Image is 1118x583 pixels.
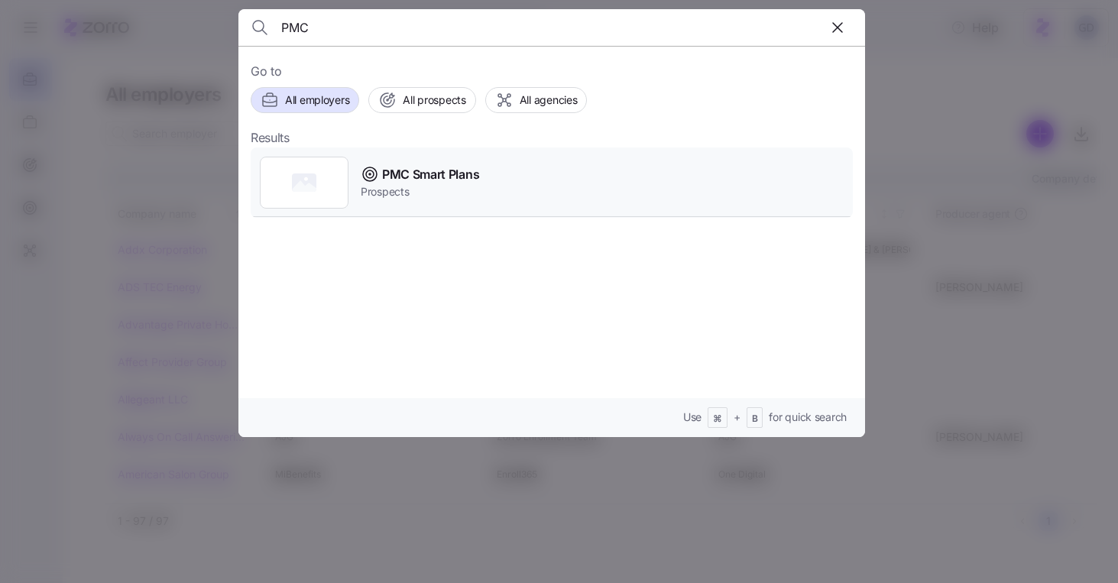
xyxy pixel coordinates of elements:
[251,128,290,147] span: Results
[752,413,758,426] span: B
[769,410,847,425] span: for quick search
[285,92,349,108] span: All employers
[734,410,740,425] span: +
[251,87,359,113] button: All employers
[368,87,475,113] button: All prospects
[403,92,465,108] span: All prospects
[382,165,479,184] span: PMC Smart Plans
[251,62,853,81] span: Go to
[361,184,479,199] span: Prospects
[485,87,588,113] button: All agencies
[520,92,578,108] span: All agencies
[683,410,702,425] span: Use
[713,413,722,426] span: ⌘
